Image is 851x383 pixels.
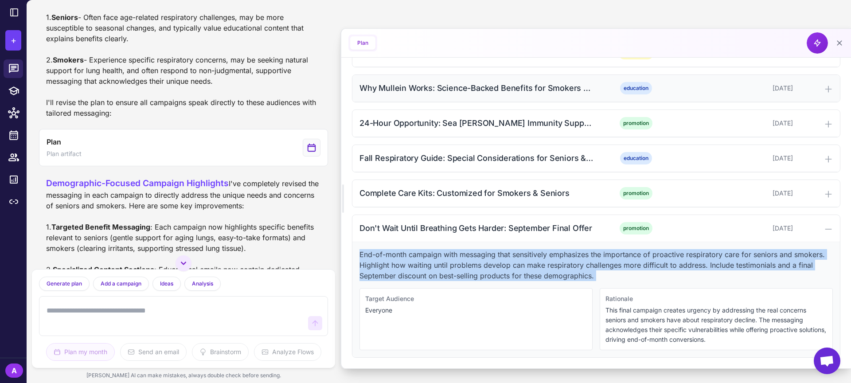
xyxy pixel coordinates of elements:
[101,280,141,288] span: Add a campaign
[152,277,181,291] button: Ideas
[677,223,793,233] div: [DATE]
[32,368,335,383] div: [PERSON_NAME] AI can make mistakes, always double check before sending.
[47,280,82,288] span: Generate plan
[51,223,150,231] strong: Targeted Benefit Messaging
[620,187,652,199] span: promotion
[677,153,793,163] div: [DATE]
[53,265,154,274] strong: Specialized Content Sections
[46,178,229,188] span: Demographic-Focused Campaign Highlights
[51,13,78,22] strong: Seniors
[46,343,115,361] button: Plan my month
[814,348,840,374] a: Open chat
[11,34,16,47] span: +
[605,305,827,344] p: This final campaign creates urgency by addressing the real concerns seniors and smokers have abou...
[160,280,173,288] span: Ideas
[605,294,827,304] div: Rationale
[359,249,833,281] p: End-of-month campaign with messaging that sensitively emphasizes the importance of proactive resp...
[5,30,21,51] button: +
[184,277,221,291] button: Analysis
[192,343,249,361] button: Brainstorm
[359,187,594,199] div: Complete Care Kits: Customized for Smokers & Seniors
[93,277,149,291] button: Add a campaign
[620,82,652,94] span: education
[365,294,587,304] div: Target Audience
[254,343,321,361] button: Analyze Flows
[677,83,793,93] div: [DATE]
[120,343,187,361] button: Send an email
[677,118,793,128] div: [DATE]
[5,363,23,378] div: A
[47,137,61,147] span: Plan
[39,129,328,166] button: View generated Plan
[620,152,652,164] span: education
[365,305,587,315] p: Everyone
[620,117,652,129] span: promotion
[350,36,375,50] button: Plan
[359,222,594,234] div: Don't Wait Until Breathing Gets Harder: September Final Offer
[359,152,594,164] div: Fall Respiratory Guide: Special Considerations for Seniors & Smokers
[53,55,84,64] strong: Smokers
[359,82,594,94] div: Why Mullein Works: Science-Backed Benefits for Smokers & Seniors
[192,280,213,288] span: Analysis
[47,149,82,159] span: Plan artifact
[620,222,652,234] span: promotion
[39,277,90,291] button: Generate plan
[359,117,594,129] div: 24-Hour Opportunity: Sea [PERSON_NAME] Immunity Support for Vulnerable Lungs
[677,188,793,198] div: [DATE]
